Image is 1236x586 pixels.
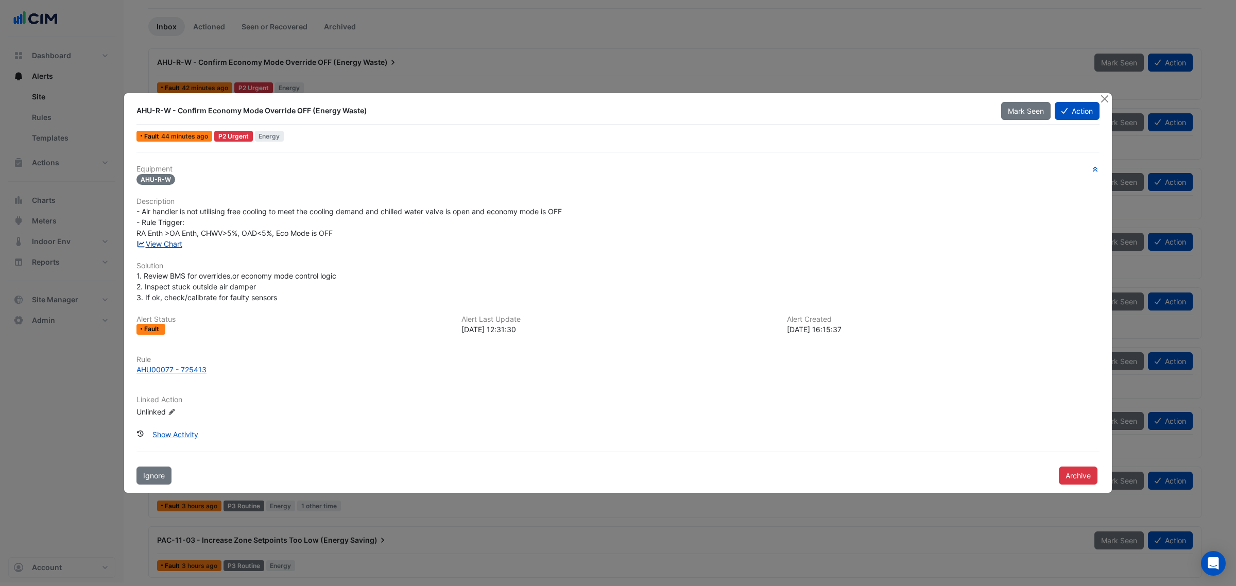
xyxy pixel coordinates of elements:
[136,207,562,237] span: - Air handler is not utilising free cooling to meet the cooling demand and chilled water valve is...
[214,131,253,142] div: P2 Urgent
[255,131,284,142] span: Energy
[136,165,1100,174] h6: Equipment
[136,239,182,248] a: View Chart
[161,132,208,140] span: Thu 18-Sep-2025 12:31 AEST
[136,355,1100,364] h6: Rule
[168,408,176,416] fa-icon: Edit Linked Action
[146,425,205,443] button: Show Activity
[787,324,1100,335] div: [DATE] 16:15:37
[136,315,449,324] h6: Alert Status
[136,467,171,485] button: Ignore
[136,364,1100,375] a: AHU00077 - 725413
[136,262,1100,270] h6: Solution
[136,364,207,375] div: AHU00077 - 725413
[1055,102,1100,120] button: Action
[136,271,336,302] span: 1. Review BMS for overrides,or economy mode control logic 2. Inspect stuck outside air damper 3. ...
[136,395,1100,404] h6: Linked Action
[1099,93,1110,104] button: Close
[1008,107,1044,115] span: Mark Seen
[1001,102,1051,120] button: Mark Seen
[144,326,161,332] span: Fault
[144,133,161,140] span: Fault
[136,197,1100,206] h6: Description
[461,315,774,324] h6: Alert Last Update
[136,174,175,185] span: AHU-R-W
[136,406,260,417] div: Unlinked
[136,106,989,116] div: AHU-R-W - Confirm Economy Mode Override OFF (Energy Waste)
[1059,467,1097,485] button: Archive
[461,324,774,335] div: [DATE] 12:31:30
[143,471,165,480] span: Ignore
[1201,551,1226,576] div: Open Intercom Messenger
[787,315,1100,324] h6: Alert Created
